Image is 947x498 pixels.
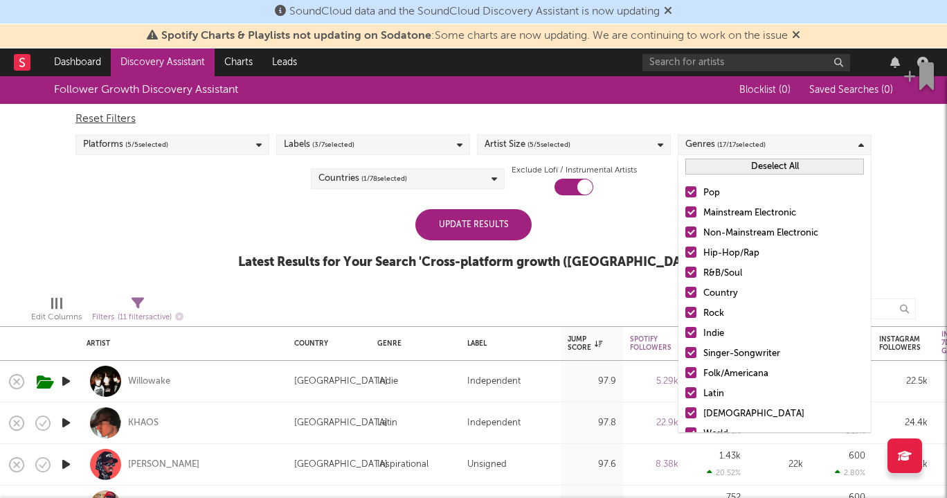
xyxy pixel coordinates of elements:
[128,417,159,429] a: KHAOS
[83,136,168,153] div: Platforms
[703,406,864,423] div: [DEMOGRAPHIC_DATA]
[703,386,864,402] div: Latin
[87,339,273,348] div: Artist
[128,459,199,471] a: [PERSON_NAME]
[703,366,864,382] div: Folk/Americana
[215,48,262,76] a: Charts
[467,373,521,390] div: Independent
[703,205,864,222] div: Mainstream Electronic
[111,48,215,76] a: Discovery Assistant
[31,309,82,326] div: Edit Columns
[92,292,183,332] div: Filters(11 filters active)
[262,48,307,76] a: Leads
[703,305,864,322] div: Rock
[568,335,602,352] div: Jump Score
[630,456,678,473] div: 8.38k
[118,314,172,321] span: ( 11 filters active)
[284,136,354,153] div: Labels
[703,426,864,443] div: World
[294,373,388,390] div: [GEOGRAPHIC_DATA]
[568,373,616,390] div: 97.9
[568,456,616,473] div: 97.6
[318,170,407,187] div: Countries
[703,326,864,342] div: Indie
[630,373,678,390] div: 5.29k
[703,285,864,302] div: Country
[630,415,678,432] div: 22.9k
[467,456,507,473] div: Unsigned
[485,136,570,153] div: Artist Size
[377,456,429,473] div: Inspirational
[294,456,388,473] div: [GEOGRAPHIC_DATA]
[685,136,766,153] div: Genres
[161,30,431,42] span: Spotify Charts & Playlists not updating on Sodatone
[238,254,709,271] div: Latest Results for Your Search ' Cross-platform growth ([GEOGRAPHIC_DATA]) '
[54,82,238,98] div: Follower Growth Discovery Assistant
[377,373,398,390] div: Indie
[805,85,893,96] button: Saved Searches (0)
[755,456,803,473] div: 22k
[779,85,791,95] span: ( 0 )
[527,136,570,153] span: ( 5 / 5 selected)
[703,225,864,242] div: Non-Mainstream Electronic
[881,85,893,95] span: ( 0 )
[835,468,865,477] div: 2.80 %
[75,111,872,127] div: Reset Filters
[879,373,928,390] div: 22.5k
[92,309,183,326] div: Filters
[809,85,893,95] span: Saved Searches
[312,136,354,153] span: ( 3 / 7 selected)
[879,456,928,473] div: 72.1k
[467,415,521,432] div: Independent
[703,185,864,202] div: Pop
[294,339,357,348] div: Country
[879,415,928,432] div: 24.4k
[703,265,864,282] div: R&B/Soul
[361,170,407,187] span: ( 1 / 78 selected)
[161,30,788,42] span: : Some charts are now updating. We are continuing to work on the issue
[664,6,672,17] span: Dismiss
[467,339,547,348] div: Label
[125,136,168,153] span: ( 5 / 5 selected)
[415,209,532,240] div: Update Results
[719,452,741,461] div: 1.43k
[512,162,637,179] label: Exclude Lofi / Instrumental Artists
[128,375,170,388] a: Willowake
[289,6,660,17] span: SoundCloud data and the SoundCloud Discovery Assistant is now updating
[739,85,791,95] span: Blocklist
[377,339,447,348] div: Genre
[707,468,741,477] div: 20.52 %
[849,452,865,461] div: 600
[685,159,864,175] button: Deselect All
[377,415,397,432] div: Latin
[792,30,800,42] span: Dismiss
[717,136,766,153] span: ( 17 / 17 selected)
[703,346,864,362] div: Singer-Songwriter
[44,48,111,76] a: Dashboard
[630,335,671,352] div: Spotify Followers
[294,415,388,432] div: [GEOGRAPHIC_DATA]
[31,292,82,332] div: Edit Columns
[879,335,921,352] div: Instagram Followers
[703,245,864,262] div: Hip-Hop/Rap
[642,54,850,71] input: Search for artists
[568,415,616,432] div: 97.8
